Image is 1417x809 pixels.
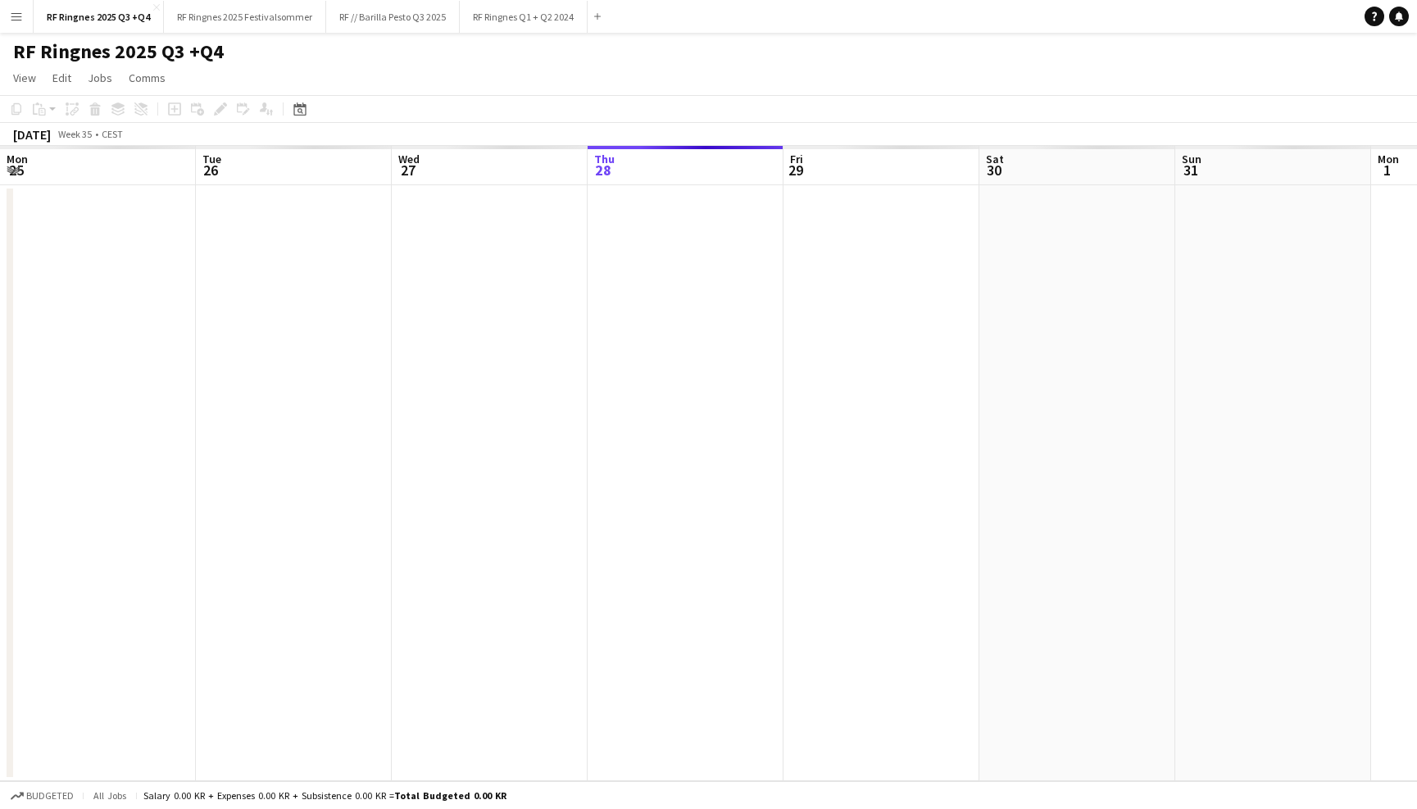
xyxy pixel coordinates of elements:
span: 1 [1375,161,1399,180]
span: 25 [4,161,28,180]
span: Fri [790,152,803,166]
span: 27 [396,161,420,180]
button: RF // Barilla Pesto Q3 2025 [326,1,460,33]
span: Mon [7,152,28,166]
button: RF Ringnes Q1 + Q2 2024 [460,1,588,33]
span: All jobs [90,789,129,802]
span: 30 [983,161,1004,180]
div: Salary 0.00 KR + Expenses 0.00 KR + Subsistence 0.00 KR = [143,789,506,802]
h1: RF Ringnes 2025 Q3 +Q4 [13,39,224,64]
span: Wed [398,152,420,166]
span: Comms [129,70,166,85]
span: Edit [52,70,71,85]
button: RF Ringnes 2025 Q3 +Q4 [34,1,164,33]
span: Sun [1182,152,1201,166]
span: 28 [592,161,615,180]
span: Sat [986,152,1004,166]
span: Tue [202,152,221,166]
div: CEST [102,128,123,140]
span: Jobs [88,70,112,85]
span: 31 [1179,161,1201,180]
span: 29 [788,161,803,180]
a: Comms [122,67,172,89]
span: Budgeted [26,790,74,802]
span: View [13,70,36,85]
button: RF Ringnes 2025 Festivalsommer [164,1,326,33]
span: Total Budgeted 0.00 KR [394,789,506,802]
span: Week 35 [54,128,95,140]
span: Thu [594,152,615,166]
span: 26 [200,161,221,180]
button: Budgeted [8,787,76,805]
a: View [7,67,43,89]
a: Jobs [81,67,119,89]
span: Mon [1378,152,1399,166]
a: Edit [46,67,78,89]
div: [DATE] [13,126,51,143]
